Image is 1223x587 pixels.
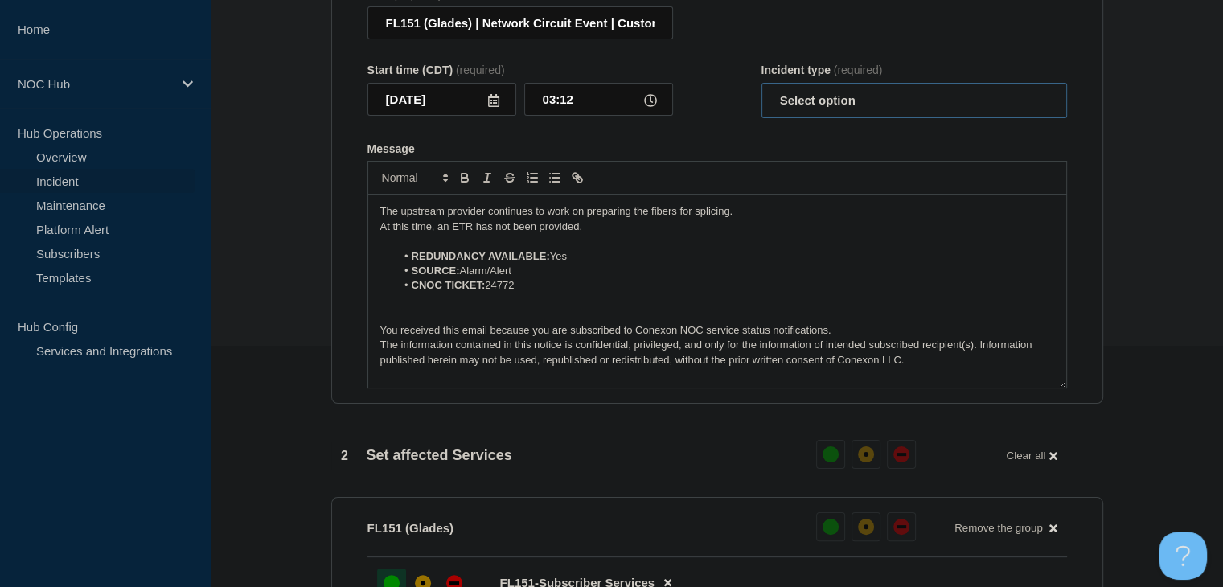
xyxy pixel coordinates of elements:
[18,77,172,91] p: NOC Hub
[524,83,673,116] input: HH:MM
[368,195,1066,388] div: Message
[544,168,566,187] button: Toggle bulleted list
[456,64,505,76] span: (required)
[852,512,880,541] button: affected
[887,440,916,469] button: down
[1159,532,1207,580] iframe: Help Scout Beacon - Open
[893,446,909,462] div: down
[331,442,512,470] div: Set affected Services
[852,440,880,469] button: affected
[499,168,521,187] button: Toggle strikethrough text
[380,204,1054,219] p: The upstream provider continues to work on preparing the fibers for splicing.
[945,512,1067,544] button: Remove the group
[412,279,486,291] strong: CNOC TICKET:
[816,440,845,469] button: up
[331,442,359,470] span: 2
[761,64,1067,76] div: Incident type
[367,521,454,535] p: FL151 (Glades)
[887,512,916,541] button: down
[566,168,589,187] button: Toggle link
[367,64,673,76] div: Start time (CDT)
[380,323,1054,338] p: You received this email because you are subscribed to Conexon NOC service status notifications.
[367,142,1067,155] div: Message
[375,168,453,187] span: Font size
[761,83,1067,118] select: Incident type
[396,264,1054,278] li: Alarm/Alert
[521,168,544,187] button: Toggle ordered list
[816,512,845,541] button: up
[858,446,874,462] div: affected
[396,278,1054,293] li: 24772
[380,220,1054,234] p: At this time, an ETR has not been provided.
[380,338,1054,367] p: The information contained in this notice is confidential, privileged, and only for the informatio...
[453,168,476,187] button: Toggle bold text
[996,440,1066,471] button: Clear all
[823,446,839,462] div: up
[954,522,1043,534] span: Remove the group
[858,519,874,535] div: affected
[823,519,839,535] div: up
[476,168,499,187] button: Toggle italic text
[412,250,550,262] strong: REDUNDANCY AVAILABLE:
[396,249,1054,264] li: Yes
[412,265,460,277] strong: SOURCE:
[834,64,883,76] span: (required)
[893,519,909,535] div: down
[367,83,516,116] input: YYYY-MM-DD
[367,6,673,39] input: Title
